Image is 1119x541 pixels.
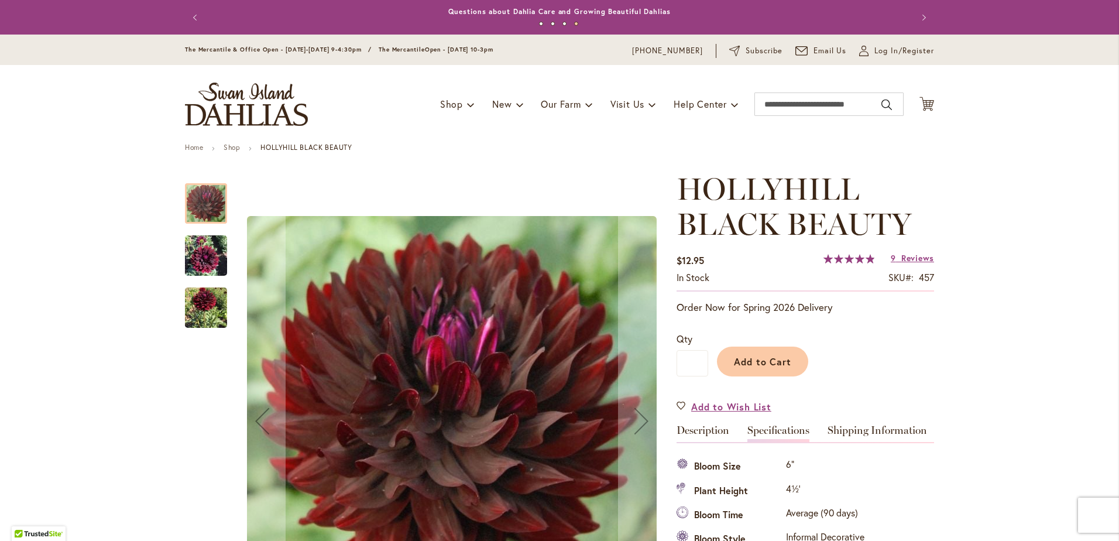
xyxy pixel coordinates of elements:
span: 9 [891,252,896,263]
a: Shipping Information [828,425,927,442]
a: Subscribe [729,45,782,57]
th: Bloom Size [677,455,783,479]
div: 98% [823,254,875,263]
td: 6" [783,455,867,479]
span: Log In/Register [874,45,934,57]
th: Plant Height [677,479,783,503]
div: Availability [677,271,709,285]
span: Reviews [901,252,934,263]
span: Subscribe [746,45,782,57]
td: Average (90 days) [783,504,867,528]
button: Previous [185,6,208,29]
strong: SKU [888,271,914,283]
a: [PHONE_NUMBER] [632,45,703,57]
iframe: Launch Accessibility Center [9,499,42,532]
a: 9 Reviews [891,252,934,263]
td: 4½' [783,479,867,503]
span: Our Farm [541,98,581,110]
span: Add to Cart [734,355,792,368]
div: HOLLYHILL BLACK BEAUTY [185,276,227,328]
span: Add to Wish List [691,400,771,413]
button: 4 of 4 [574,22,578,26]
span: Shop [440,98,463,110]
button: 3 of 4 [562,22,567,26]
th: Bloom Time [677,504,783,528]
span: Qty [677,333,692,345]
span: HOLLYHILL BLACK BEAUTY [677,170,911,242]
a: Email Us [795,45,847,57]
a: Specifications [747,425,809,442]
span: The Mercantile & Office Open - [DATE]-[DATE] 9-4:30pm / The Mercantile [185,46,425,53]
span: Visit Us [610,98,644,110]
div: 457 [919,271,934,285]
span: Help Center [674,98,727,110]
a: Description [677,425,729,442]
img: HOLLYHILL BLACK BEAUTY [185,281,227,334]
button: Add to Cart [717,347,808,376]
span: New [492,98,512,110]
p: Order Now for Spring 2026 Delivery [677,300,934,314]
div: HOLLYHILL BLACK BEAUTY [185,224,239,276]
a: store logo [185,83,308,126]
img: HOLLYHILL BLACK BEAUTY [185,228,227,284]
a: Add to Wish List [677,400,771,413]
button: 2 of 4 [551,22,555,26]
span: In stock [677,271,709,283]
a: Home [185,143,203,152]
button: 1 of 4 [539,22,543,26]
span: Email Us [813,45,847,57]
a: Shop [224,143,240,152]
span: Open - [DATE] 10-3pm [425,46,493,53]
span: $12.95 [677,254,704,266]
div: HOLLYHILL BLACK BEAUTY [185,172,239,224]
a: Questions about Dahlia Care and Growing Beautiful Dahlias [448,7,670,16]
strong: HOLLYHILL BLACK BEAUTY [260,143,352,152]
button: Next [911,6,934,29]
a: Log In/Register [859,45,934,57]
